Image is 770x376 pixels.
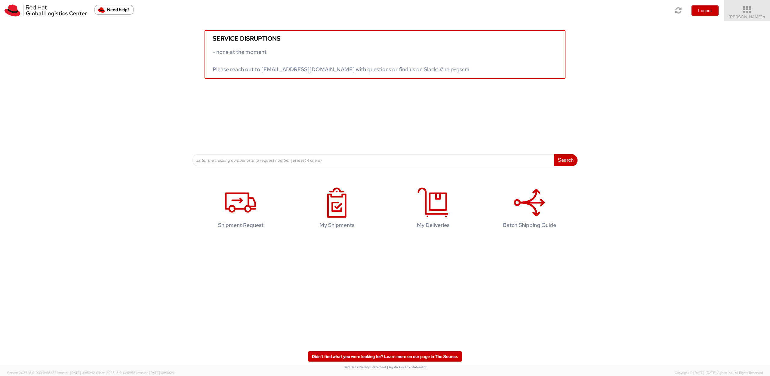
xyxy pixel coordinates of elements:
a: | Agistix Privacy Statement [387,365,427,369]
input: Enter the tracking number or ship request number (at least 4 chars) [192,154,554,166]
span: Copyright © [DATE]-[DATE] Agistix Inc., All Rights Reserved [675,371,763,375]
span: Client: 2025.18.0-0e69584 [96,371,174,375]
a: Batch Shipping Guide [484,181,574,237]
span: - none at the moment Please reach out to [EMAIL_ADDRESS][DOMAIN_NAME] with questions or find us o... [213,48,470,73]
a: My Shipments [292,181,382,237]
a: Service disruptions - none at the moment Please reach out to [EMAIL_ADDRESS][DOMAIN_NAME] with qu... [205,30,565,79]
button: Logout [691,5,719,16]
button: Search [554,154,577,166]
h5: Service disruptions [213,35,557,42]
h4: My Deliveries [394,222,472,228]
img: rh-logistics-00dfa346123c4ec078e1.svg [5,5,87,17]
span: master, [DATE] 09:51:42 [58,371,95,375]
h4: My Shipments [298,222,376,228]
a: My Deliveries [388,181,478,237]
h4: Shipment Request [202,222,279,228]
a: Shipment Request [196,181,286,237]
span: ▼ [762,15,766,20]
span: Server: 2025.18.0-9334b682874 [7,371,95,375]
h4: Batch Shipping Guide [491,222,568,228]
a: Red Hat's Privacy Statement [344,365,386,369]
span: master, [DATE] 08:10:29 [137,371,174,375]
button: Need help? [94,5,134,15]
a: Didn't find what you were looking for? Learn more on our page in The Source. [308,351,462,362]
span: [PERSON_NAME] [728,14,766,20]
